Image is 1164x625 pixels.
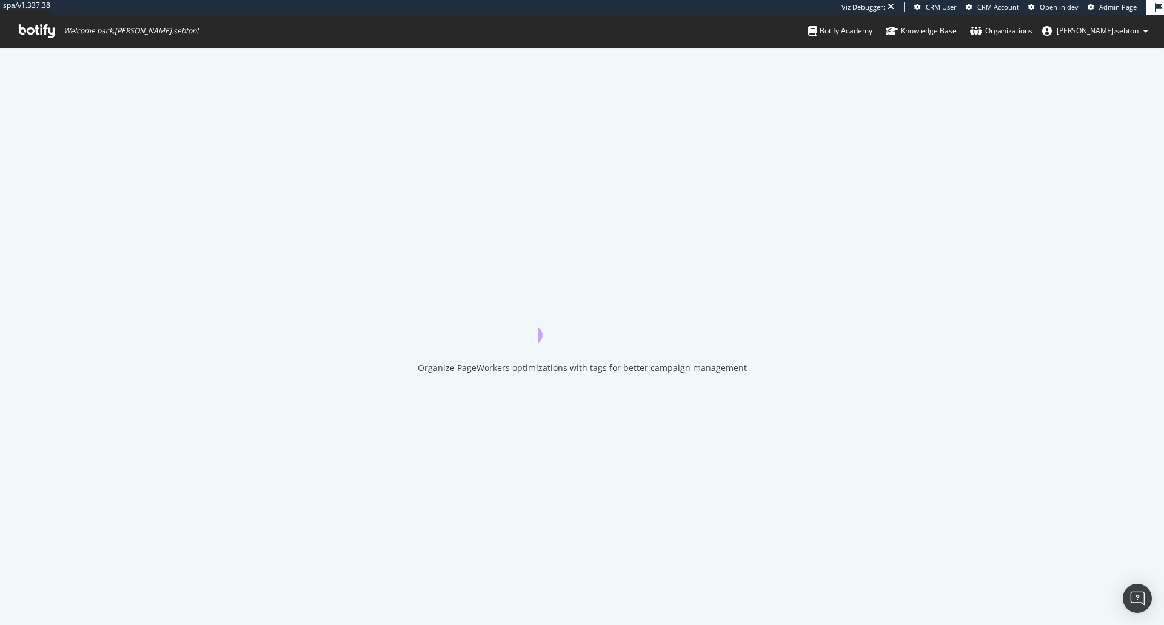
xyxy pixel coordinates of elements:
[808,15,872,47] a: Botify Academy
[1032,21,1158,41] button: [PERSON_NAME].sebton
[970,25,1032,37] div: Organizations
[966,2,1019,12] a: CRM Account
[1099,2,1137,12] span: Admin Page
[977,2,1019,12] span: CRM Account
[64,26,198,36] span: Welcome back, [PERSON_NAME].sebton !
[1040,2,1079,12] span: Open in dev
[970,15,1032,47] a: Organizations
[886,25,957,37] div: Knowledge Base
[1057,25,1139,36] span: anne.sebton
[1028,2,1079,12] a: Open in dev
[841,2,885,12] div: Viz Debugger:
[1123,584,1152,613] div: Open Intercom Messenger
[914,2,957,12] a: CRM User
[418,362,747,374] div: Organize PageWorkers optimizations with tags for better campaign management
[926,2,957,12] span: CRM User
[538,299,626,343] div: animation
[808,25,872,37] div: Botify Academy
[886,15,957,47] a: Knowledge Base
[1088,2,1137,12] a: Admin Page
